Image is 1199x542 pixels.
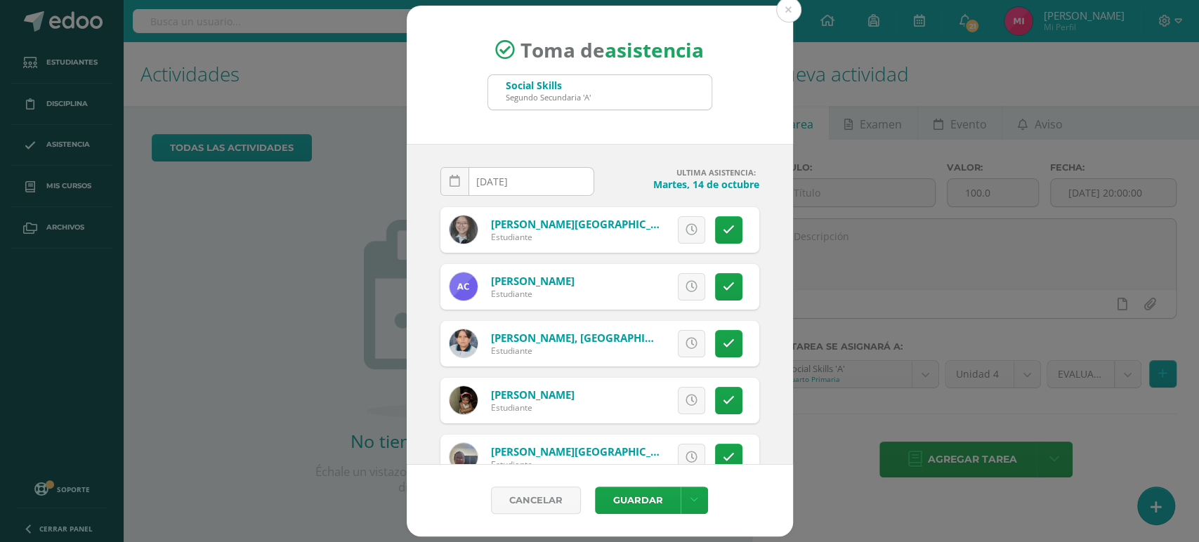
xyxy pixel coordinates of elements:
[605,167,759,178] h4: ULTIMA ASISTENCIA:
[605,37,704,63] strong: asistencia
[491,345,660,357] div: Estudiante
[491,274,575,288] a: [PERSON_NAME]
[441,168,594,195] input: Fecha de Inasistencia
[491,487,581,514] a: Cancelar
[450,329,478,357] img: 4a6f4496ddf5ed5609238f6cbe048d4f.png
[450,216,478,244] img: 3fb7eedc85e0e782b2861b6d93a60b8f.png
[491,388,575,402] a: [PERSON_NAME]
[520,37,704,63] span: Toma de
[491,217,682,231] a: [PERSON_NAME][GEOGRAPHIC_DATA]
[595,487,681,514] button: Guardar
[491,458,660,470] div: Estudiante
[491,444,682,458] a: [PERSON_NAME][GEOGRAPHIC_DATA]
[491,231,660,243] div: Estudiante
[491,288,575,300] div: Estudiante
[488,75,712,110] input: Busca un grado o sección aquí...
[450,272,478,300] img: b11c487440f6ecd4bd1707711e0bd076.png
[450,386,478,414] img: 9af213cb7c9a9ea1cc6eb5547be67a7a.png
[506,92,591,103] div: Segundo Secundaria 'A'
[450,443,478,471] img: b058bbac391e37cb4d43ede2eceba598.png
[491,402,575,414] div: Estudiante
[506,79,591,92] div: Social Skills
[605,178,759,191] h4: Martes, 14 de octubre
[491,331,688,345] a: [PERSON_NAME], [GEOGRAPHIC_DATA]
